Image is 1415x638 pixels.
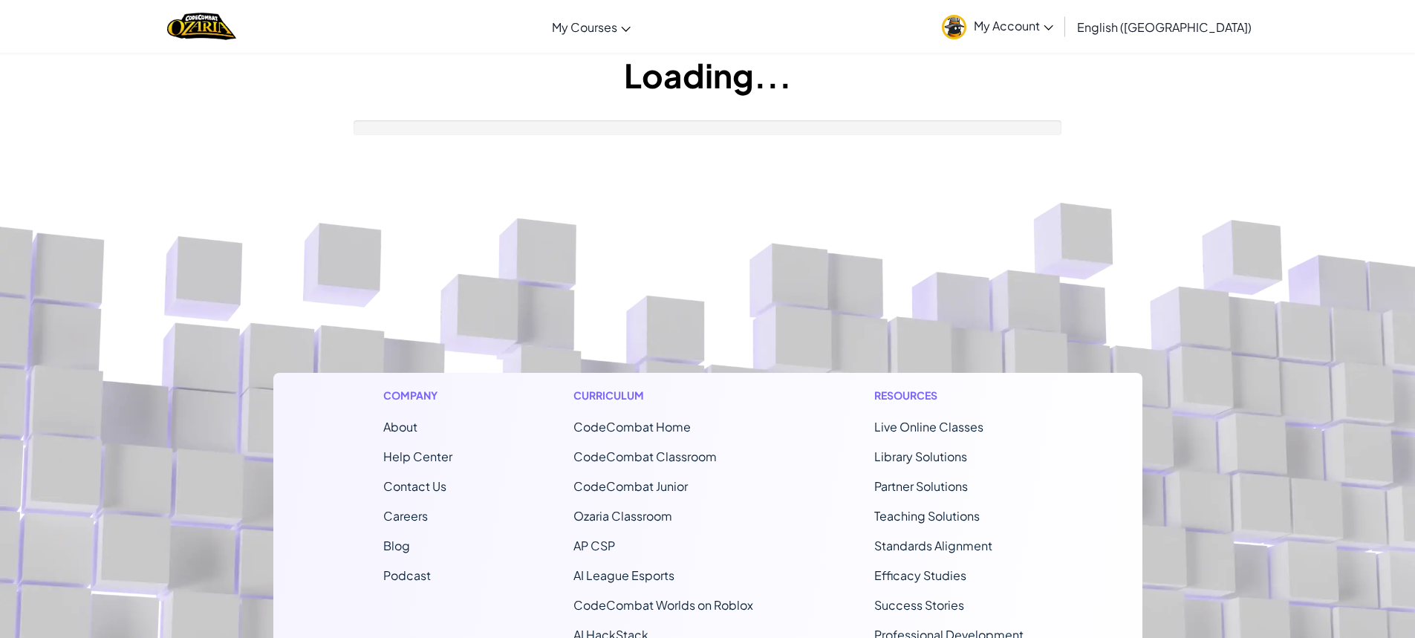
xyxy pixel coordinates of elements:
[874,567,966,583] a: Efficacy Studies
[544,7,638,47] a: My Courses
[383,388,452,403] h1: Company
[573,567,674,583] a: AI League Esports
[383,449,452,464] a: Help Center
[874,597,964,613] a: Success Stories
[383,567,431,583] a: Podcast
[383,478,446,494] span: Contact Us
[934,3,1061,50] a: My Account
[573,597,753,613] a: CodeCombat Worlds on Roblox
[874,508,980,524] a: Teaching Solutions
[874,538,992,553] a: Standards Alignment
[383,508,428,524] a: Careers
[974,18,1053,33] span: My Account
[573,478,688,494] a: CodeCombat Junior
[874,388,1032,403] h1: Resources
[1070,7,1259,47] a: English ([GEOGRAPHIC_DATA])
[573,508,672,524] a: Ozaria Classroom
[167,11,236,42] a: Ozaria by CodeCombat logo
[573,538,615,553] a: AP CSP
[552,19,617,35] span: My Courses
[874,419,983,434] a: Live Online Classes
[383,538,410,553] a: Blog
[942,15,966,39] img: avatar
[1077,19,1252,35] span: English ([GEOGRAPHIC_DATA])
[874,478,968,494] a: Partner Solutions
[383,419,417,434] a: About
[573,449,717,464] a: CodeCombat Classroom
[573,419,691,434] span: CodeCombat Home
[167,11,236,42] img: Home
[573,388,753,403] h1: Curriculum
[874,449,967,464] a: Library Solutions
